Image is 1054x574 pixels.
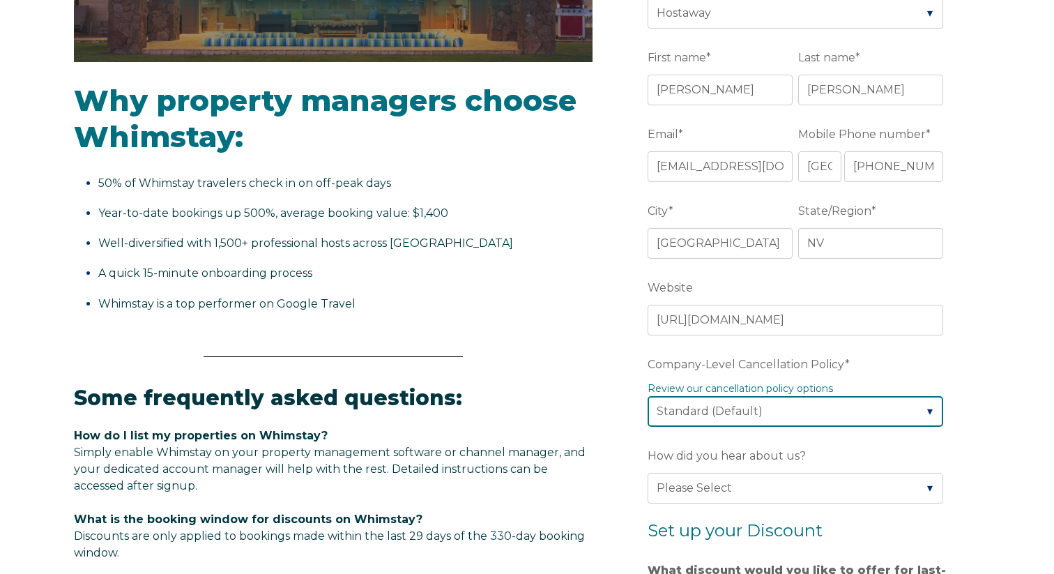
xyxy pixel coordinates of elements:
span: Simply enable Whimstay on your property management software or channel manager, and your dedicate... [74,446,586,492]
span: Website [648,277,693,299]
span: A quick 15-minute onboarding process [98,266,312,280]
span: What is the booking window for discounts on Whimstay? [74,513,422,526]
span: How did you hear about us? [648,445,806,467]
span: Company-Level Cancellation Policy [648,354,845,375]
span: First name [648,47,706,68]
span: Set up your Discount [648,520,823,541]
span: Year-to-date bookings up 500%, average booking value: $1,400 [98,206,448,220]
span: Mobile Phone number [798,123,926,145]
span: Well-diversified with 1,500+ professional hosts across [GEOGRAPHIC_DATA] [98,236,513,250]
span: State/Region [798,200,871,222]
span: Email [648,123,678,145]
span: Last name [798,47,855,68]
span: Why property managers choose Whimstay: [74,82,576,156]
span: City [648,200,669,222]
span: 50% of Whimstay travelers check in on off-peak days [98,176,391,190]
span: How do I list my properties on Whimstay? [74,429,328,442]
span: Some frequently asked questions: [74,385,462,411]
span: Discounts are only applied to bookings made within the last 29 days of the 330-day booking window. [74,529,585,559]
span: Whimstay is a top performer on Google Travel [98,297,356,310]
a: Review our cancellation policy options [648,382,833,395]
